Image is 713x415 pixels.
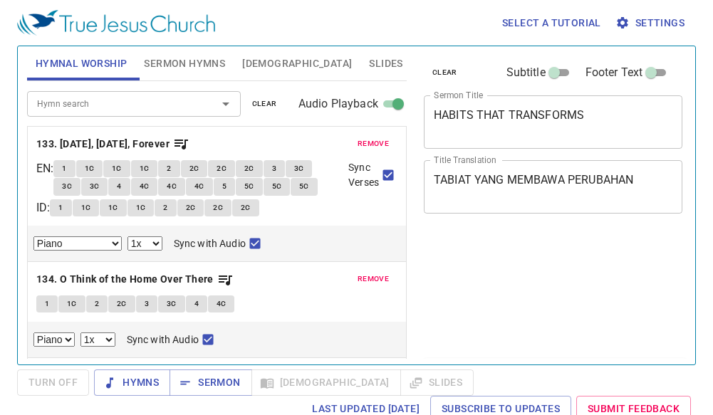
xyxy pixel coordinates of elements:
[45,298,49,310] span: 1
[186,178,213,195] button: 4C
[36,199,50,216] p: ID :
[100,199,127,216] button: 1C
[158,295,185,312] button: 3C
[244,180,254,193] span: 5C
[53,178,80,195] button: 3C
[76,160,103,177] button: 1C
[36,160,53,177] p: EN :
[272,162,276,175] span: 3
[36,135,190,153] button: 133. [DATE], [DATE], Forever
[298,95,378,112] span: Audio Playback
[127,332,199,347] span: Sync with Audio
[349,135,397,152] button: remove
[174,236,246,251] span: Sync with Audio
[358,273,389,285] span: remove
[502,14,601,32] span: Select a tutorial
[136,295,157,312] button: 3
[127,199,155,216] button: 1C
[272,180,282,193] span: 5C
[73,199,100,216] button: 1C
[213,201,223,214] span: 2C
[181,160,208,177] button: 2C
[586,64,643,81] span: Footer Text
[62,162,66,175] span: 1
[294,162,304,175] span: 3C
[506,64,546,81] span: Subtitle
[117,180,121,193] span: 4
[167,162,171,175] span: 2
[208,160,235,177] button: 2C
[108,178,130,195] button: 4
[286,160,313,177] button: 3C
[158,178,185,195] button: 4C
[36,135,170,153] b: 133. [DATE], [DATE], Forever
[299,180,309,193] span: 5C
[434,173,672,200] textarea: TABIAT YANG MEMBAWA PERUBAHAN
[432,66,457,79] span: clear
[127,236,162,251] select: Playback Rate
[244,162,254,175] span: 2C
[136,201,146,214] span: 1C
[105,374,159,392] span: Hymns
[50,199,71,216] button: 1
[81,178,108,195] button: 3C
[167,180,177,193] span: 4C
[194,298,199,310] span: 4
[244,95,286,112] button: clear
[67,298,77,310] span: 1C
[214,178,235,195] button: 5
[108,295,135,312] button: 2C
[167,298,177,310] span: 3C
[217,298,227,310] span: 4C
[140,162,150,175] span: 1C
[369,55,402,73] span: Slides
[252,98,277,110] span: clear
[618,14,685,32] span: Settings
[94,369,170,396] button: Hymns
[90,180,100,193] span: 3C
[232,199,259,216] button: 2C
[264,160,285,177] button: 3
[189,162,199,175] span: 2C
[434,108,672,135] textarea: HABITS THAT TRANSFORMS
[144,55,225,73] span: Sermon Hymns
[112,162,122,175] span: 1C
[131,160,158,177] button: 1C
[217,162,227,175] span: 2C
[158,160,179,177] button: 2
[36,270,234,288] button: 134. O Think of the Home Over There
[131,178,158,195] button: 4C
[36,270,214,288] b: 134. O Think of the Home Over There
[496,10,607,36] button: Select a tutorial
[236,160,263,177] button: 2C
[80,332,115,347] select: Playback Rate
[348,160,379,190] span: Sync Verses
[242,55,352,73] span: [DEMOGRAPHIC_DATA]
[155,199,176,216] button: 2
[36,295,58,312] button: 1
[177,199,204,216] button: 2C
[181,374,240,392] span: Sermon
[145,298,149,310] span: 3
[36,55,127,73] span: Hymnal Worship
[163,201,167,214] span: 2
[33,236,122,251] select: Select Track
[264,178,291,195] button: 5C
[95,298,99,310] span: 2
[186,201,196,214] span: 2C
[194,180,204,193] span: 4C
[418,228,633,353] iframe: from-child
[81,201,91,214] span: 1C
[291,178,318,195] button: 5C
[85,162,95,175] span: 1C
[62,180,72,193] span: 3C
[186,295,207,312] button: 4
[204,199,231,216] button: 2C
[33,332,75,347] select: Select Track
[58,201,63,214] span: 1
[358,137,389,150] span: remove
[58,295,85,312] button: 1C
[86,295,108,312] button: 2
[108,201,118,214] span: 1C
[17,10,215,36] img: True Jesus Church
